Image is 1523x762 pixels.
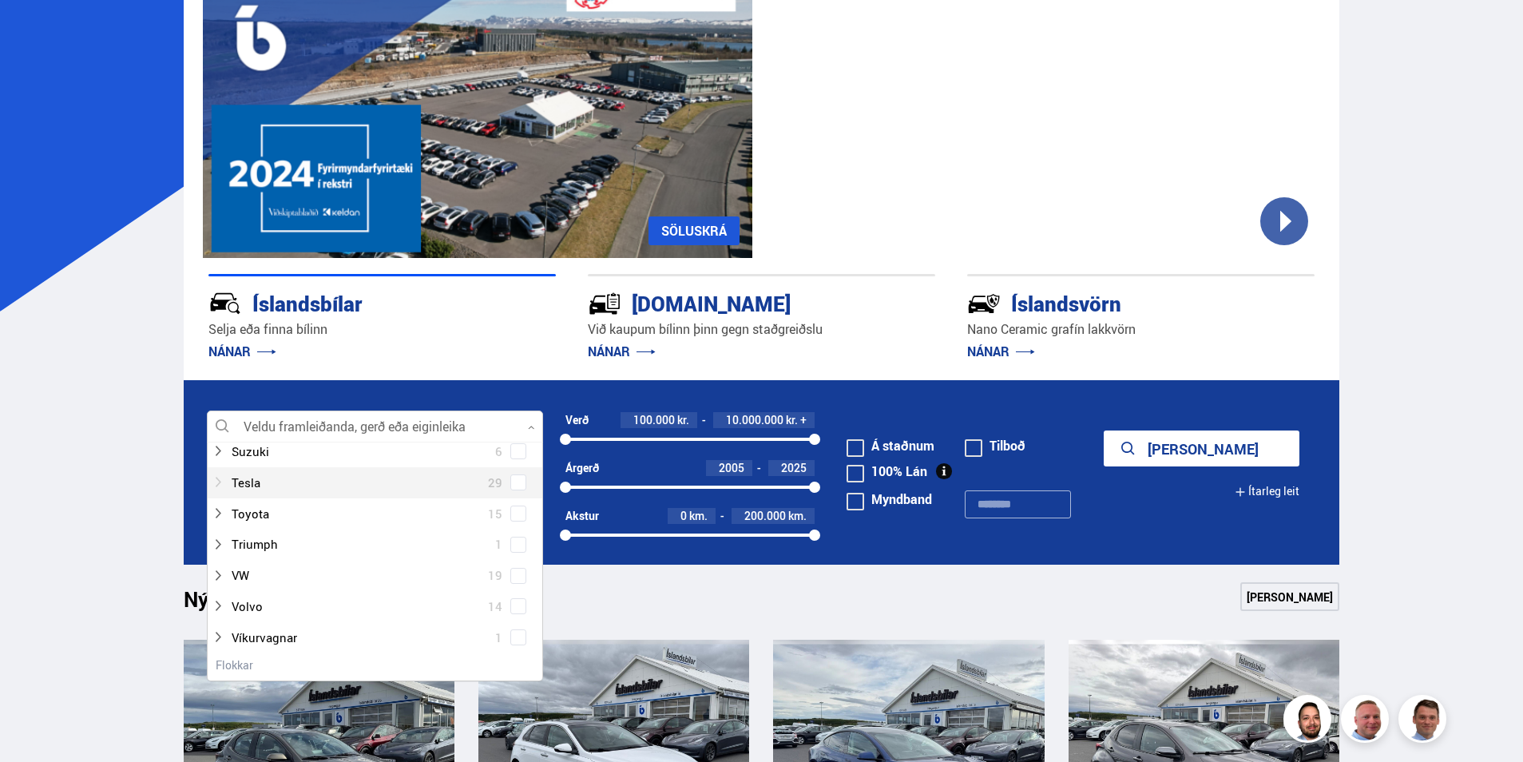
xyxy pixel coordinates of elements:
img: tr5P-W3DuiFaO7aO.svg [588,287,621,320]
div: Akstur [565,510,599,522]
span: 0 [680,508,687,523]
p: Selja eða finna bílinn [208,320,556,339]
span: 15 [488,502,502,526]
div: Verð [565,414,589,427]
span: km. [689,510,708,522]
span: 6 [495,440,502,463]
img: -Svtn6bYgwAsiwNX.svg [967,287,1001,320]
span: 10.000.000 [726,412,783,427]
p: Nano Ceramic grafín lakkvörn [967,320,1315,339]
span: 14 [488,595,502,618]
p: Við kaupum bílinn þinn gegn staðgreiðslu [588,320,935,339]
img: JRvxyua_JYH6wB4c.svg [208,287,242,320]
span: 1 [495,533,502,556]
span: 100.000 [633,412,675,427]
img: FbJEzSuNWCJXmdc-.webp [1401,697,1449,745]
span: kr. [677,414,689,427]
div: Árgerð [565,462,599,474]
button: Ítarleg leit [1235,474,1299,510]
a: NÁNAR [967,343,1035,360]
button: [PERSON_NAME] [1104,431,1299,466]
img: nhp88E3Fdnt1Opn2.png [1286,697,1334,745]
img: siFngHWaQ9KaOqBr.png [1343,697,1391,745]
a: NÁNAR [588,343,656,360]
span: 2005 [719,460,744,475]
label: 100% Lán [847,465,927,478]
label: Á staðnum [847,439,934,452]
span: 19 [488,564,502,587]
span: 2025 [781,460,807,475]
div: [DOMAIN_NAME] [588,288,879,316]
span: 1 [495,626,502,649]
span: + [800,414,807,427]
button: Opna LiveChat spjallviðmót [13,6,61,54]
span: 29 [488,471,502,494]
h1: Nýtt á skrá [184,587,311,621]
span: km. [788,510,807,522]
span: kr. [786,414,798,427]
label: Myndband [847,493,932,506]
div: Íslandsvörn [967,288,1258,316]
div: Íslandsbílar [208,288,499,316]
a: NÁNAR [208,343,276,360]
a: SÖLUSKRÁ [648,216,740,245]
a: [PERSON_NAME] [1240,582,1339,611]
label: Tilboð [965,439,1025,452]
span: 200.000 [744,508,786,523]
